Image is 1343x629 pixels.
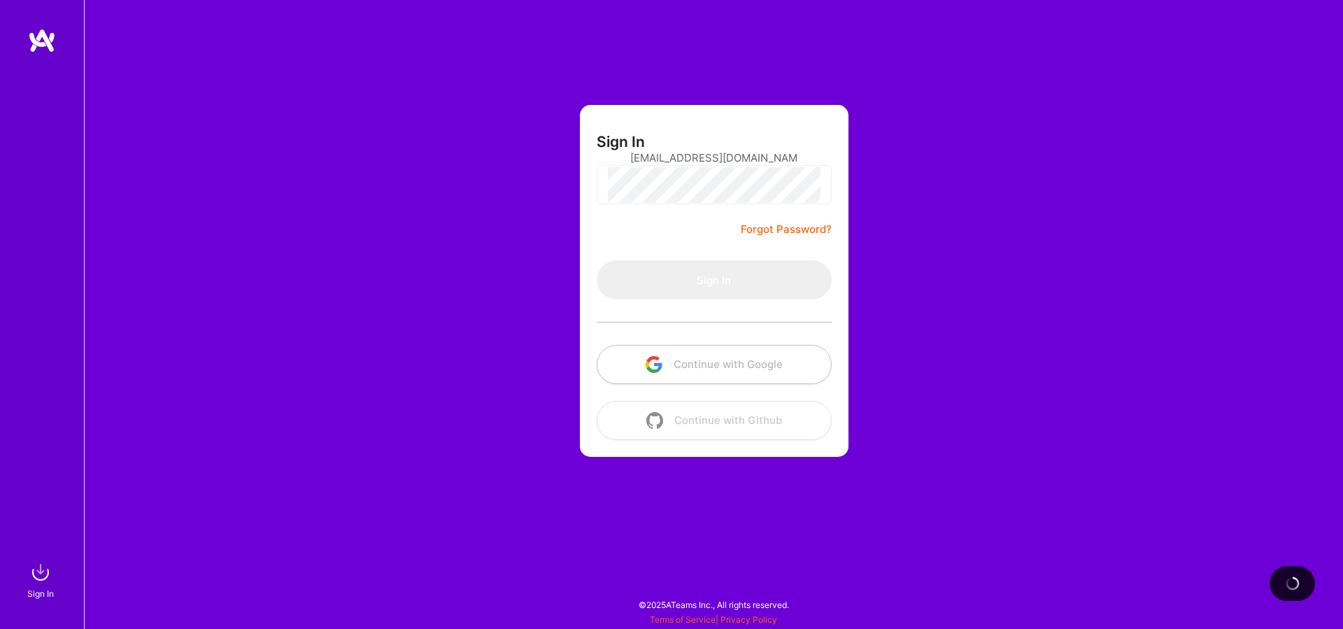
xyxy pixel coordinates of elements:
[1285,576,1300,591] img: loading
[597,345,832,384] button: Continue with Google
[650,614,777,625] span: |
[29,558,55,601] a: sign inSign In
[646,356,662,373] img: icon
[650,614,716,625] a: Terms of Service
[597,401,832,440] button: Continue with Github
[741,221,832,238] a: Forgot Password?
[84,587,1343,622] div: © 2025 ATeams Inc., All rights reserved.
[646,412,663,429] img: icon
[27,586,54,601] div: Sign In
[27,558,55,586] img: sign in
[597,133,645,150] h3: Sign In
[720,614,777,625] a: Privacy Policy
[28,28,56,53] img: logo
[630,140,798,176] input: Email...
[597,260,832,299] button: Sign In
